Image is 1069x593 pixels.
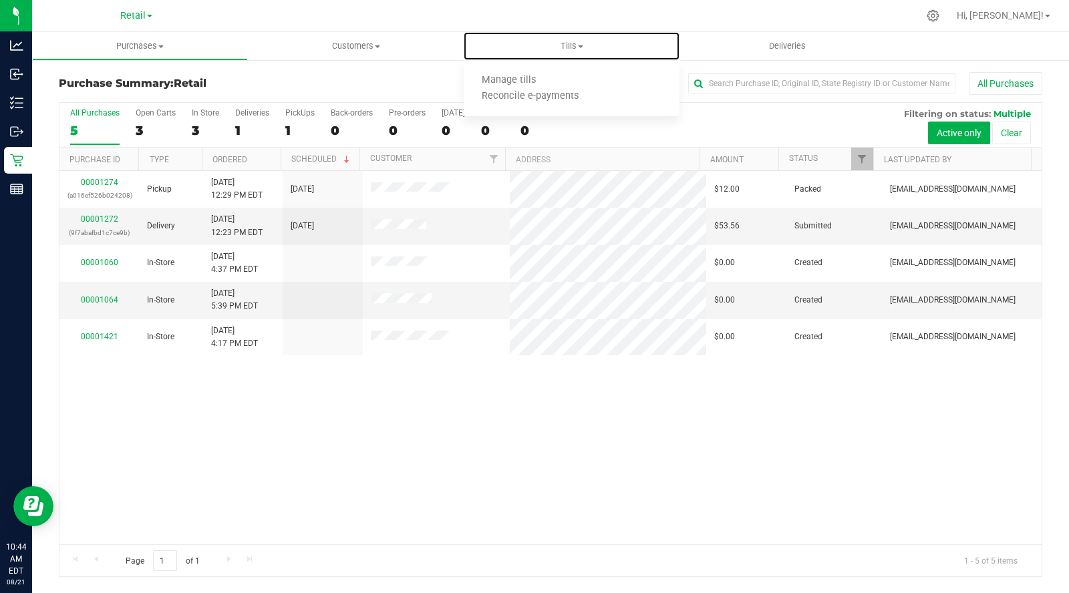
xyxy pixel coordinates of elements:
[481,123,504,138] div: 0
[69,155,120,164] a: Purchase ID
[464,32,679,60] a: Tills Manage tills Reconcile e-payments
[211,287,258,313] span: [DATE] 5:39 PM EDT
[291,220,314,232] span: [DATE]
[147,294,174,307] span: In-Store
[890,294,1016,307] span: [EMAIL_ADDRESS][DOMAIN_NAME]
[81,258,118,267] a: 00001060
[464,91,597,102] span: Reconcile e-payments
[710,155,744,164] a: Amount
[33,40,247,52] span: Purchases
[483,148,505,170] a: Filter
[890,331,1016,343] span: [EMAIL_ADDRESS][DOMAIN_NAME]
[70,123,120,138] div: 5
[81,178,118,187] a: 00001274
[211,250,258,276] span: [DATE] 4:37 PM EDT
[147,331,174,343] span: In-Store
[994,108,1031,119] span: Multiple
[81,295,118,305] a: 00001064
[464,40,679,52] span: Tills
[248,32,464,60] a: Customers
[249,40,463,52] span: Customers
[32,32,248,60] a: Purchases
[10,125,23,138] inline-svg: Outbound
[147,220,175,232] span: Delivery
[235,123,269,138] div: 1
[389,108,426,118] div: Pre-orders
[291,183,314,196] span: [DATE]
[211,325,258,350] span: [DATE] 4:17 PM EDT
[794,183,821,196] span: Packed
[235,108,269,118] div: Deliveries
[211,176,263,202] span: [DATE] 12:29 PM EDT
[147,256,174,269] span: In-Store
[192,123,219,138] div: 3
[10,67,23,81] inline-svg: Inbound
[10,154,23,167] inline-svg: Retail
[890,183,1016,196] span: [EMAIL_ADDRESS][DOMAIN_NAME]
[969,72,1042,95] button: All Purchases
[81,332,118,341] a: 00001421
[331,108,373,118] div: Back-orders
[331,123,373,138] div: 0
[389,123,426,138] div: 0
[70,108,120,118] div: All Purchases
[992,122,1031,144] button: Clear
[794,256,822,269] span: Created
[81,214,118,224] a: 00001272
[67,189,131,202] p: (a016ef526b024208)
[688,73,955,93] input: Search Purchase ID, Original ID, State Registry ID or Customer Name...
[925,9,941,22] div: Manage settings
[505,148,700,171] th: Address
[120,10,146,21] span: Retail
[150,155,169,164] a: Type
[789,154,818,163] a: Status
[136,123,176,138] div: 3
[904,108,991,119] span: Filtering on status:
[114,550,210,571] span: Page of 1
[679,32,895,60] a: Deliveries
[794,220,832,232] span: Submitted
[442,108,465,118] div: [DATE]
[714,183,740,196] span: $12.00
[174,77,206,89] span: Retail
[13,486,53,526] iframe: Resource center
[370,154,412,163] a: Customer
[212,155,247,164] a: Ordered
[464,75,554,86] span: Manage tills
[520,123,570,138] div: 0
[953,550,1028,570] span: 1 - 5 of 5 items
[794,331,822,343] span: Created
[714,294,735,307] span: $0.00
[59,77,387,89] h3: Purchase Summary:
[442,123,465,138] div: 0
[192,108,219,118] div: In Store
[136,108,176,118] div: Open Carts
[714,220,740,232] span: $53.56
[890,256,1016,269] span: [EMAIL_ADDRESS][DOMAIN_NAME]
[751,40,824,52] span: Deliveries
[67,226,131,239] p: (9f7abafbd1c7ce9b)
[884,155,951,164] a: Last Updated By
[153,550,177,571] input: 1
[211,213,263,238] span: [DATE] 12:23 PM EDT
[10,39,23,52] inline-svg: Analytics
[714,331,735,343] span: $0.00
[851,148,873,170] a: Filter
[291,154,352,164] a: Scheduled
[957,10,1044,21] span: Hi, [PERSON_NAME]!
[794,294,822,307] span: Created
[928,122,990,144] button: Active only
[890,220,1016,232] span: [EMAIL_ADDRESS][DOMAIN_NAME]
[10,182,23,196] inline-svg: Reports
[285,108,315,118] div: PickUps
[6,541,26,577] p: 10:44 AM EDT
[147,183,172,196] span: Pickup
[10,96,23,110] inline-svg: Inventory
[6,577,26,587] p: 08/21
[285,123,315,138] div: 1
[714,256,735,269] span: $0.00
